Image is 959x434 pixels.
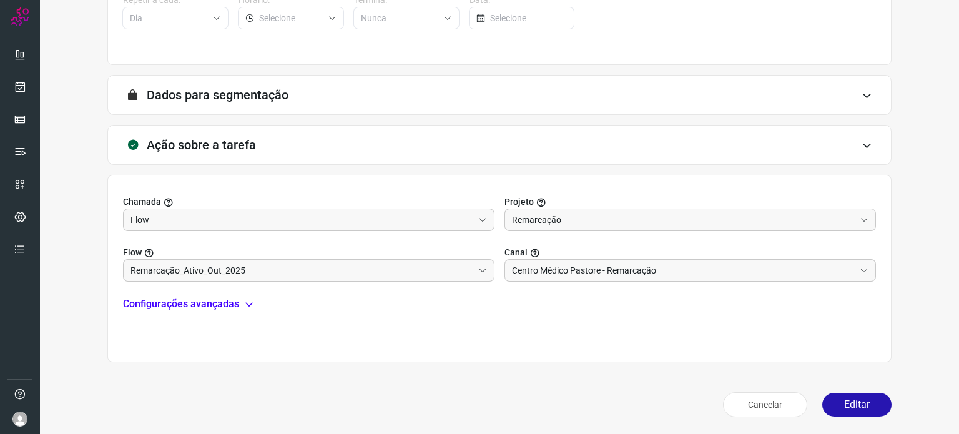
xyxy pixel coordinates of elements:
[504,246,528,259] span: Canal
[512,209,855,230] input: Selecionar projeto
[130,7,207,29] input: Selecione
[259,7,323,29] input: Selecione
[361,7,438,29] input: Selecione
[123,297,239,312] p: Configurações avançadas
[490,7,567,29] input: Selecione
[130,260,473,281] input: Você precisa criar/selecionar um Projeto.
[147,137,256,152] h3: Ação sobre a tarefa
[130,209,473,230] input: Selecionar projeto
[123,195,161,209] span: Chamada
[512,260,855,281] input: Selecione um canal
[147,87,288,102] h3: Dados para segmentação
[723,392,807,417] button: Cancelar
[822,393,892,417] button: Editar
[504,195,534,209] span: Projeto
[123,246,142,259] span: Flow
[11,7,29,26] img: Logo
[12,412,27,427] img: avatar-user-boy.jpg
